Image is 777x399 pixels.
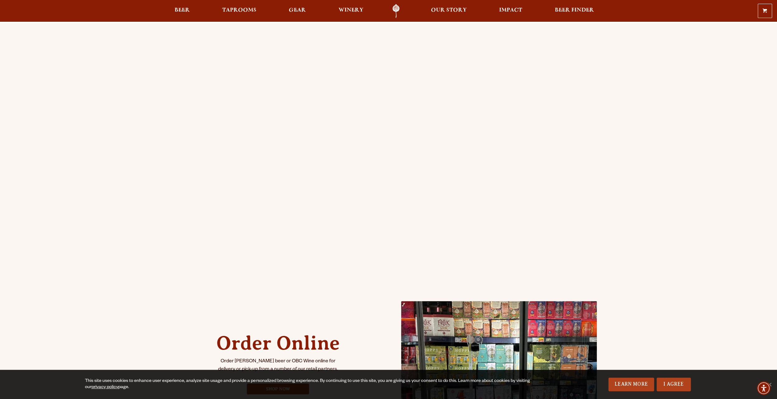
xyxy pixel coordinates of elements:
[499,8,522,13] span: Impact
[431,8,467,13] span: Our Story
[427,4,471,18] a: Our Story
[216,332,340,354] h2: Order Online
[335,4,367,18] a: Winery
[85,378,532,391] div: This site uses cookies to enhance user experience, analyze site usage and provide a personalized ...
[216,358,340,374] p: Order [PERSON_NAME] beer or OBC Wine online for delivery or pick-up from a number of our retail p...
[91,385,118,390] a: privacy policy
[285,4,310,18] a: Gear
[495,4,526,18] a: Impact
[171,4,194,18] a: Beer
[175,8,190,13] span: Beer
[339,8,363,13] span: Winery
[555,8,594,13] span: Beer Finder
[222,8,256,13] span: Taprooms
[289,8,306,13] span: Gear
[384,4,408,18] a: Odell Home
[218,4,260,18] a: Taprooms
[757,381,770,395] div: Accessibility Menu
[550,4,598,18] a: Beer Finder
[657,378,691,391] a: I Agree
[608,378,654,391] a: Learn More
